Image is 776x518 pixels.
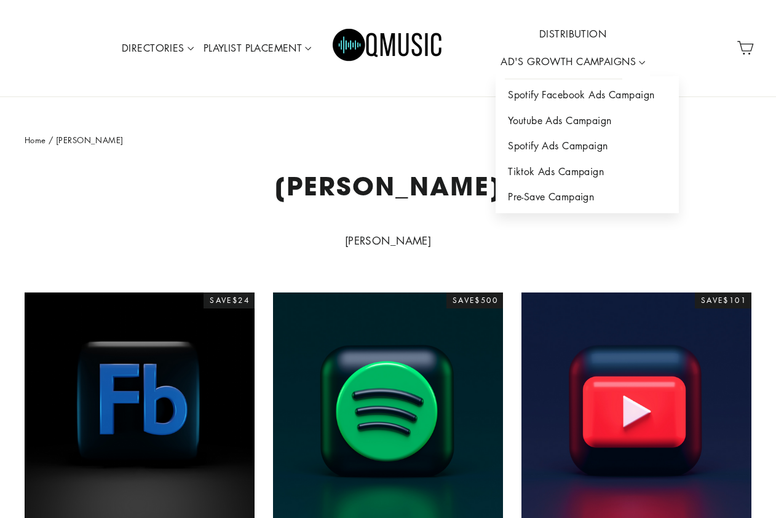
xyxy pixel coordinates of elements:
a: Tiktok Ads Campaign [496,159,679,185]
div: [PERSON_NAME] [111,232,665,249]
a: AD'S GROWTH CAMPAIGNS [496,48,650,76]
div: Primary [90,12,686,84]
h1: [PERSON_NAME] [25,171,751,201]
span: $101 [723,295,746,305]
a: Spotify Ads Campaign [496,133,679,159]
div: Save [204,292,255,308]
span: [PERSON_NAME] [56,134,124,146]
span: $24 [232,295,250,305]
div: Save [695,292,751,308]
nav: breadcrumbs [25,134,751,147]
span: $500 [475,295,498,305]
a: Home [25,134,46,146]
a: PLAYLIST PLACEMENT [199,34,317,63]
span: / [49,134,53,146]
img: Q Music Promotions [333,20,443,76]
a: DIRECTORIES [117,34,199,63]
div: Save [446,292,503,308]
a: Pre-Save Campaign [496,184,679,210]
a: DISTRIBUTION [534,20,611,49]
a: Youtube Ads Campaign [496,108,679,134]
a: Spotify Facebook Ads Campaign [496,82,679,108]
